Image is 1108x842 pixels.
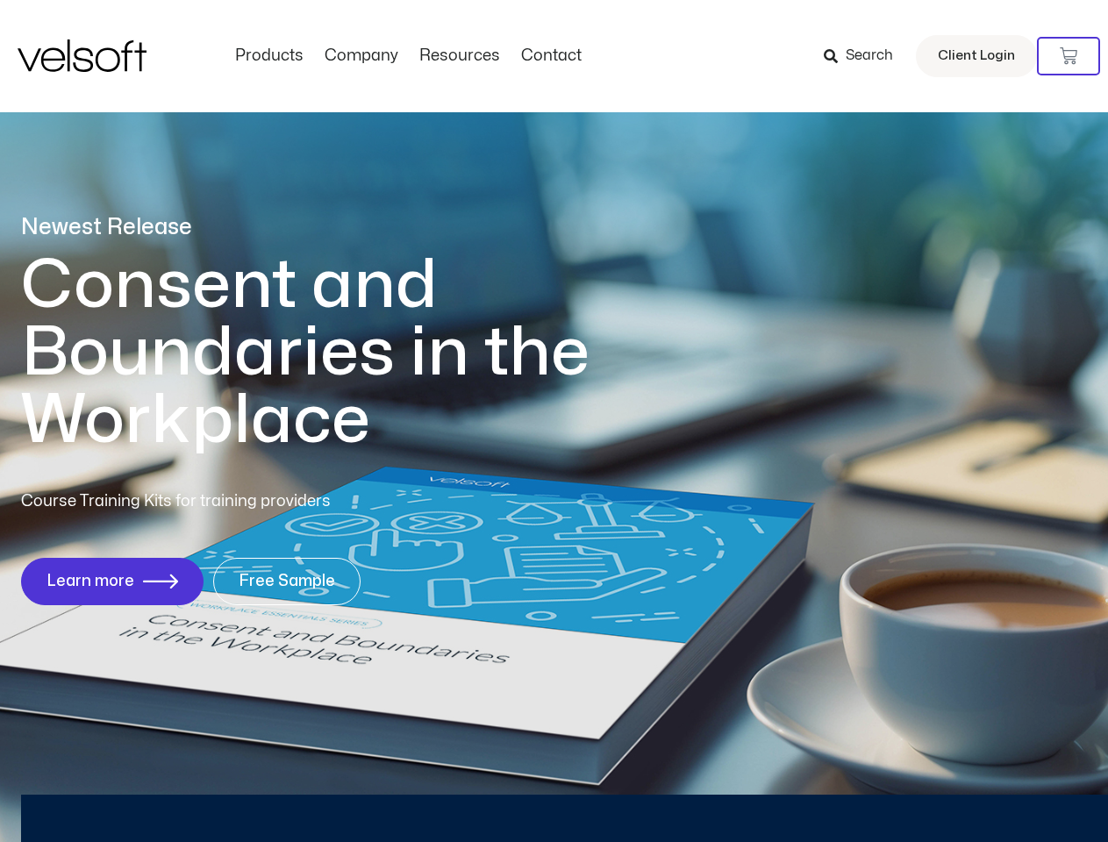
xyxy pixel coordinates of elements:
[21,212,661,243] p: Newest Release
[21,558,204,605] a: Learn more
[916,35,1037,77] a: Client Login
[314,46,409,66] a: CompanyMenu Toggle
[511,46,592,66] a: ContactMenu Toggle
[21,252,661,454] h1: Consent and Boundaries in the Workplace
[213,558,361,605] a: Free Sample
[239,573,335,590] span: Free Sample
[225,46,592,66] nav: Menu
[938,45,1015,68] span: Client Login
[46,573,134,590] span: Learn more
[21,489,458,514] p: Course Training Kits for training providers
[409,46,511,66] a: ResourcesMenu Toggle
[225,46,314,66] a: ProductsMenu Toggle
[18,39,147,72] img: Velsoft Training Materials
[846,45,893,68] span: Search
[824,41,905,71] a: Search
